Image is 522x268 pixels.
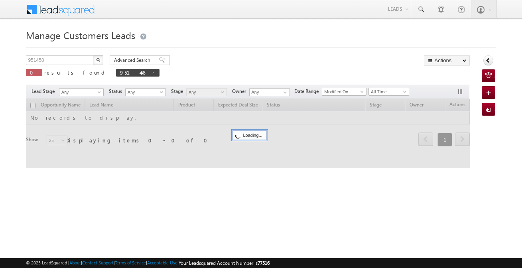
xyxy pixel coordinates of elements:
[114,57,153,64] span: Advanced Search
[82,260,114,265] a: Contact Support
[279,89,289,97] a: Show All Items
[171,88,186,95] span: Stage
[30,69,38,76] span: 0
[69,260,81,265] a: About
[126,89,163,96] span: Any
[258,260,270,266] span: 77516
[187,89,225,96] span: Any
[232,130,266,140] div: Loading...
[369,88,407,95] span: All Time
[147,260,177,265] a: Acceptable Use
[294,88,322,95] span: Date Range
[249,88,290,96] input: Type to Search
[368,88,409,96] a: All Time
[120,69,148,76] span: 951458
[44,69,108,76] span: results found
[59,88,104,96] a: Any
[186,88,227,96] a: Any
[115,260,146,265] a: Terms of Service
[109,88,125,95] span: Status
[322,88,366,96] a: Modified On
[96,58,100,62] img: Search
[322,88,364,95] span: Modified On
[232,88,249,95] span: Owner
[26,259,270,267] span: © 2025 LeadSquared | | | | |
[424,55,470,65] button: Actions
[179,260,270,266] span: Your Leadsquared Account Number is
[32,88,58,95] span: Lead Stage
[59,89,101,96] span: Any
[26,29,135,41] span: Manage Customers Leads
[125,88,166,96] a: Any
